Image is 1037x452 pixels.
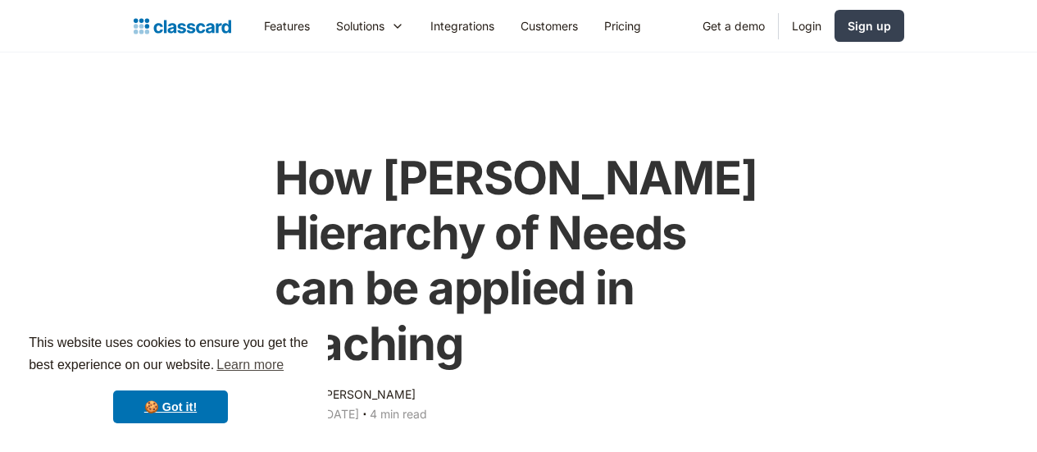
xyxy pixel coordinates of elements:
div: Solutions [323,7,417,44]
a: Integrations [417,7,507,44]
div: Solutions [336,17,384,34]
div: [DATE] [321,404,359,424]
div: Sign up [848,17,891,34]
span: This website uses cookies to ensure you get the best experience on our website. [29,333,312,377]
a: home [134,15,231,38]
div: ‧ [359,404,370,427]
a: learn more about cookies [214,353,286,377]
div: [PERSON_NAME] [321,385,416,404]
a: Pricing [591,7,654,44]
div: cookieconsent [13,317,328,439]
a: dismiss cookie message [113,390,228,423]
div: 4 min read [370,404,427,424]
a: Features [251,7,323,44]
a: Login [779,7,835,44]
a: Get a demo [689,7,778,44]
a: Sign up [835,10,904,42]
h1: How [PERSON_NAME] Hierarchy of Needs can be applied in teaching [275,151,763,372]
a: Customers [507,7,591,44]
